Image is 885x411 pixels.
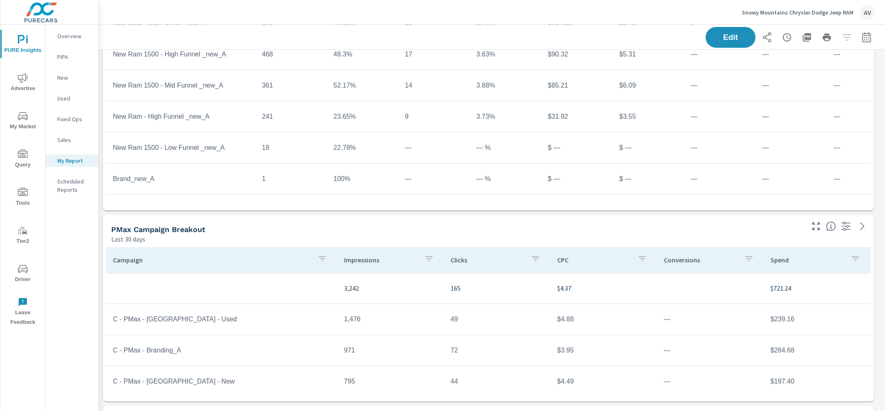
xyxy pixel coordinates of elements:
button: Share Report [759,29,775,46]
td: — [657,371,764,392]
span: PURE Insights [3,35,43,55]
td: $5.31 [613,44,684,65]
td: $3.55 [613,106,684,127]
div: Overview [46,30,98,42]
button: Edit [706,27,756,48]
div: Used [46,92,98,105]
button: "Export Report to PDF" [799,29,815,46]
span: Advertise [3,73,43,93]
td: $3.95 [551,340,657,361]
td: — [684,169,756,189]
td: New Ram 1500 - High Funnel _new_A [106,44,255,65]
td: 17 [398,44,470,65]
td: — [684,137,756,158]
td: $85.21 [541,75,612,96]
td: 1 [255,169,327,189]
td: 1,476 [337,309,444,330]
p: Spend [770,256,844,264]
td: 3.88% [470,75,541,96]
h5: PMax Campaign Breakout [111,225,205,234]
p: Used [57,94,92,103]
span: Query [3,149,43,170]
td: — [684,75,756,96]
td: — [398,169,470,189]
p: Fixed Ops [57,115,92,123]
td: New Ram 1500 - Mid Funnel _new_A [106,75,255,96]
td: 3.63% [470,44,541,65]
button: Make Fullscreen [809,220,823,233]
span: Tools [3,188,43,208]
p: New [57,73,92,82]
p: 165 [451,283,544,293]
p: Scheduled Reports [57,177,92,194]
p: $4.37 [557,283,651,293]
td: 44 [444,371,551,392]
td: 14 [398,75,470,96]
td: New Ram - High Funnel _new_A [106,106,255,127]
td: $6.09 [613,75,684,96]
p: 3,242 [344,283,437,293]
td: 361 [255,75,327,96]
td: 468 [255,44,327,65]
p: $721.24 [770,283,864,293]
td: — [657,340,764,361]
td: 100% [327,169,398,189]
td: — [756,137,827,158]
p: Clicks [451,256,524,264]
div: Scheduled Reports [46,175,98,196]
p: Last 30 days [111,234,145,244]
p: CPC [557,256,631,264]
p: Conversions [664,256,737,264]
div: Fixed Ops [46,113,98,125]
td: — [657,309,764,330]
td: — % [470,169,541,189]
td: $4.49 [551,371,657,392]
button: Select Date Range [858,29,875,46]
p: Overview [57,32,92,40]
td: — [756,75,827,96]
button: Print Report [819,29,835,46]
td: C - PMax - [GEOGRAPHIC_DATA] - Used [106,309,337,330]
td: $284.68 [764,340,870,361]
p: Sales [57,136,92,144]
td: — [756,44,827,65]
div: nav menu [0,25,45,330]
td: $ — [541,169,612,189]
td: — [684,106,756,127]
td: 3.73% [470,106,541,127]
td: C - PMax - [GEOGRAPHIC_DATA] - New [106,371,337,392]
td: C - PMax - Branding_A [106,340,337,361]
td: — [398,137,470,158]
td: — % [470,137,541,158]
td: $ — [541,137,612,158]
td: $90.32 [541,44,612,65]
td: 971 [337,340,444,361]
td: $ — [613,137,684,158]
p: My Report [57,157,92,165]
span: Leave Feedback [3,297,43,327]
td: — [756,169,827,189]
td: New Ram 1500 - Low Funnel _new_A [106,137,255,158]
div: My Report [46,154,98,167]
td: 22.78% [327,137,398,158]
td: — [756,106,827,127]
span: Driver [3,264,43,284]
td: 48.3% [327,44,398,65]
td: $31.92 [541,106,612,127]
td: $4.88 [551,309,657,330]
td: Brand_new_A [106,169,255,189]
a: See more details in report [856,220,869,233]
span: Edit [714,34,747,41]
td: $197.40 [764,371,870,392]
td: 795 [337,371,444,392]
p: PIPA [57,53,92,61]
span: Tier2 [3,226,43,246]
div: Sales [46,134,98,146]
p: Campaign [113,256,311,264]
div: AV [860,5,875,20]
td: 241 [255,106,327,127]
td: 49 [444,309,551,330]
td: — [684,44,756,65]
td: 9 [398,106,470,127]
td: $ — [613,169,684,189]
